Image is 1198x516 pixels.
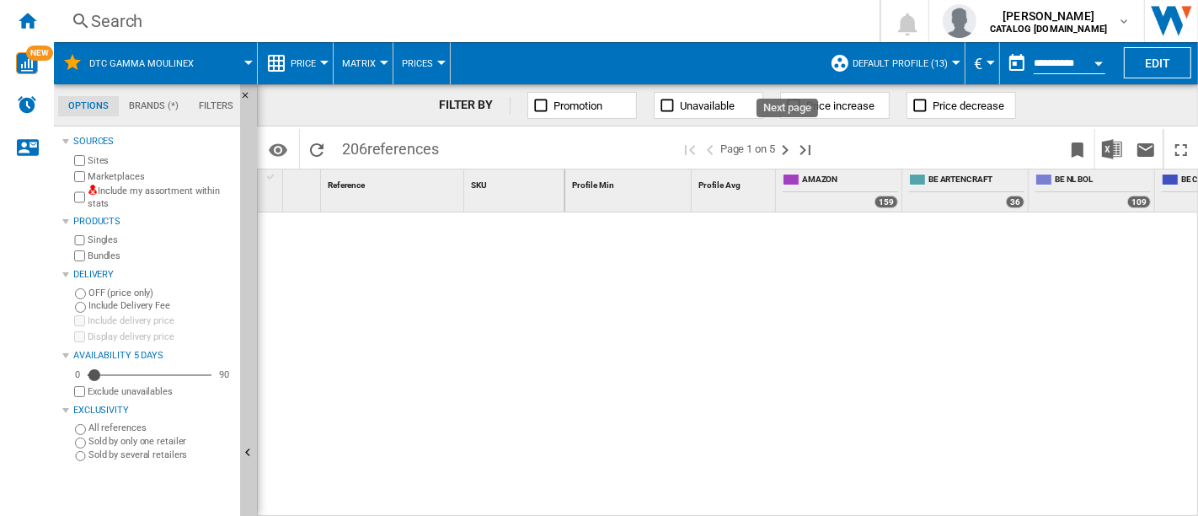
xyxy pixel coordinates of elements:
[680,99,735,112] span: Unavailable
[261,134,295,164] button: Options
[88,449,233,461] label: Sold by several retailers
[88,331,233,343] label: Display delivery price
[928,174,1024,188] span: BE ARTENCRAFT
[680,129,700,169] button: First page
[367,140,439,158] span: references
[88,287,233,299] label: OFF (price only)
[291,42,324,84] button: Price
[906,169,1028,212] div: BE ARTENCRAFT 36 offers sold by BE ARTENCRAFT
[853,42,956,84] button: Default profile (13)
[75,438,86,449] input: Sold by only one retailer
[74,250,85,261] input: Bundles
[990,24,1107,35] b: CATALOG [DOMAIN_NAME]
[974,42,991,84] button: €
[266,42,324,84] div: Price
[720,129,775,169] span: Page 1 on 5
[1032,169,1154,212] div: BE NL BOL 109 offers sold by BE NL BOL
[1129,129,1163,169] button: Send this report by email
[74,386,85,397] input: Display delivery price
[58,96,119,116] md-tab-item: Options
[88,170,233,183] label: Marketplaces
[943,4,976,38] img: profile.jpg
[1083,46,1114,76] button: Open calendar
[75,302,86,313] input: Include Delivery Fee
[240,84,260,115] button: Hide
[74,235,85,246] input: Singles
[572,180,614,190] span: Profile Min
[795,129,816,169] button: Last page
[654,92,763,119] button: Unavailable
[75,424,86,435] input: All references
[88,435,233,448] label: Sold by only one retailer
[88,250,233,262] label: Bundles
[439,97,511,114] div: FILTER BY
[468,169,564,196] div: SKU Sort None
[334,129,447,164] span: 206
[73,135,233,148] div: Sources
[698,180,741,190] span: Profile Avg
[74,171,85,182] input: Marketplaces
[965,42,1000,84] md-menu: Currency
[89,58,194,69] span: DTC GAMMA MOULINEX
[1102,139,1122,159] img: excel-24x24.png
[73,349,233,363] div: Availability 5 Days
[88,299,233,312] label: Include Delivery Fee
[17,94,37,115] img: alerts-logo.svg
[1061,129,1094,169] button: Bookmark this report
[1055,174,1151,188] span: BE NL BOL
[775,129,795,169] button: Next page
[88,154,233,167] label: Sites
[88,314,233,327] label: Include delivery price
[215,368,233,381] div: 90
[806,99,874,112] span: Price increase
[88,385,233,398] label: Exclude unavailables
[189,96,243,116] md-tab-item: Filters
[779,169,901,212] div: AMAZON 159 offers sold by AMAZON
[324,169,463,196] div: Reference Sort None
[88,185,98,195] img: mysite-not-bg-18x18.png
[695,169,775,196] div: Sort None
[974,55,982,73] span: €
[74,155,85,166] input: Sites
[71,368,84,381] div: 0
[700,129,720,169] button: >Previous page
[328,180,365,190] span: Reference
[75,288,86,299] input: OFF (price only)
[933,99,1004,112] span: Price decrease
[853,58,948,69] span: Default profile (13)
[402,58,433,69] span: Prices
[695,169,775,196] div: Profile Avg Sort None
[907,92,1016,119] button: Price decrease
[300,129,334,169] button: Reload
[342,58,376,69] span: Matrix
[1000,46,1034,80] button: md-calendar
[874,196,898,208] div: 159 offers sold by AMAZON
[73,268,233,282] div: Delivery
[569,169,691,196] div: Profile Min Sort None
[990,8,1107,24] span: [PERSON_NAME]
[324,169,463,196] div: Sort None
[554,99,602,112] span: Promotion
[88,234,233,246] label: Singles
[73,404,233,417] div: Exclusivity
[119,96,189,116] md-tab-item: Brands (*)
[286,169,320,196] div: Sort None
[74,331,85,342] input: Display delivery price
[74,187,85,208] input: Include my assortment within stats
[342,42,384,84] div: Matrix
[468,169,564,196] div: Sort None
[62,42,249,84] div: DTC GAMMA MOULINEX
[73,215,233,228] div: Products
[1006,196,1024,208] div: 36 offers sold by BE ARTENCRAFT
[291,58,316,69] span: Price
[1164,129,1198,169] button: Maximize
[91,9,836,33] div: Search
[89,42,211,84] button: DTC GAMMA MOULINEX
[88,422,233,434] label: All references
[830,42,956,84] div: Default profile (13)
[88,367,211,384] md-slider: Availability
[471,180,487,190] span: SKU
[88,185,233,211] label: Include my assortment within stats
